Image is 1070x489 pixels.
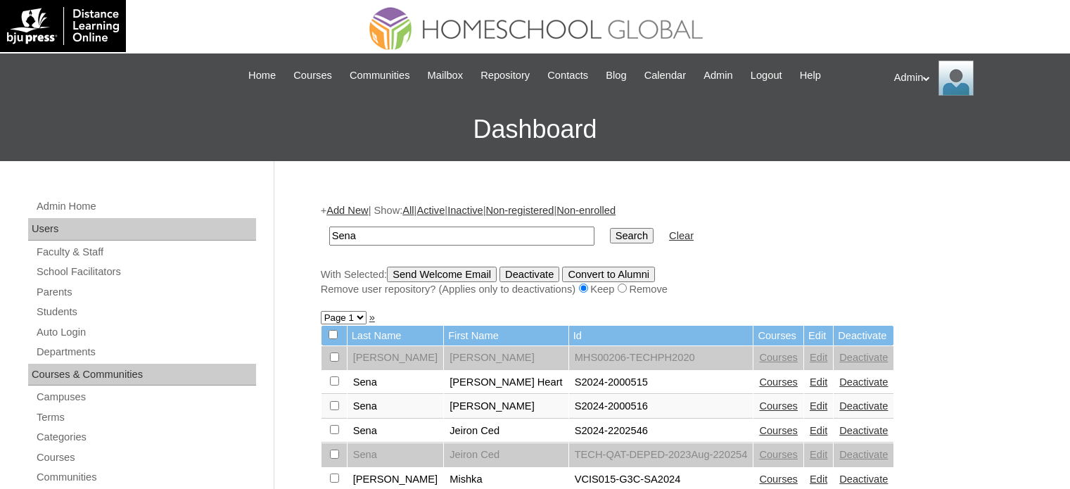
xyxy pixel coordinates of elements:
[35,303,256,321] a: Students
[569,443,753,467] td: TECH-QAT-DEPED-2023Aug-220254
[644,68,686,84] span: Calendar
[35,343,256,361] a: Departments
[637,68,693,84] a: Calendar
[348,326,444,346] td: Last Name
[669,230,694,241] a: Clear
[35,198,256,215] a: Admin Home
[839,376,888,388] a: Deactivate
[759,449,798,460] a: Courses
[569,419,753,443] td: S2024-2202546
[321,203,1017,296] div: + | Show: | | | |
[321,267,1017,297] div: With Selected:
[894,61,1056,96] div: Admin
[350,68,410,84] span: Communities
[810,449,827,460] a: Edit
[348,395,444,419] td: Sena
[416,205,445,216] a: Active
[286,68,339,84] a: Courses
[606,68,626,84] span: Blog
[28,218,256,241] div: Users
[793,68,828,84] a: Help
[402,205,414,216] a: All
[241,68,283,84] a: Home
[751,68,782,84] span: Logout
[348,443,444,467] td: Sena
[810,425,827,436] a: Edit
[326,205,368,216] a: Add New
[444,419,568,443] td: Jeiron Ced
[610,228,654,243] input: Search
[759,400,798,412] a: Courses
[321,282,1017,297] div: Remove user repository? (Applies only to deactivations) Keep Remove
[810,400,827,412] a: Edit
[759,352,798,363] a: Courses
[744,68,789,84] a: Logout
[810,352,827,363] a: Edit
[35,449,256,466] a: Courses
[938,61,974,96] img: Admin Homeschool Global
[569,326,753,346] td: Id
[35,243,256,261] a: Faculty & Staff
[556,205,616,216] a: Non-enrolled
[753,326,803,346] td: Courses
[35,324,256,341] a: Auto Login
[759,376,798,388] a: Courses
[387,267,497,282] input: Send Welcome Email
[839,449,888,460] a: Deactivate
[248,68,276,84] span: Home
[599,68,633,84] a: Blog
[562,267,655,282] input: Convert to Alumni
[485,205,554,216] a: Non-registered
[800,68,821,84] span: Help
[759,474,798,485] a: Courses
[839,352,888,363] a: Deactivate
[444,443,568,467] td: Jeiron Ced
[369,312,375,323] a: »
[804,326,833,346] td: Edit
[473,68,537,84] a: Repository
[343,68,417,84] a: Communities
[480,68,530,84] span: Repository
[35,428,256,446] a: Categories
[444,371,568,395] td: [PERSON_NAME] Heart
[7,98,1063,161] h3: Dashboard
[28,364,256,386] div: Courses & Communities
[540,68,595,84] a: Contacts
[839,425,888,436] a: Deactivate
[569,371,753,395] td: S2024-2000515
[7,7,119,45] img: logo-white.png
[447,205,483,216] a: Inactive
[35,409,256,426] a: Terms
[348,419,444,443] td: Sena
[703,68,733,84] span: Admin
[499,267,559,282] input: Deactivate
[569,395,753,419] td: S2024-2000516
[444,326,568,346] td: First Name
[839,400,888,412] a: Deactivate
[421,68,471,84] a: Mailbox
[444,395,568,419] td: [PERSON_NAME]
[348,346,444,370] td: [PERSON_NAME]
[35,469,256,486] a: Communities
[569,346,753,370] td: MHS00206-TECHPH2020
[696,68,740,84] a: Admin
[35,263,256,281] a: School Facilitators
[547,68,588,84] span: Contacts
[428,68,464,84] span: Mailbox
[444,346,568,370] td: [PERSON_NAME]
[35,388,256,406] a: Campuses
[810,474,827,485] a: Edit
[839,474,888,485] a: Deactivate
[35,284,256,301] a: Parents
[810,376,827,388] a: Edit
[834,326,893,346] td: Deactivate
[348,371,444,395] td: Sena
[293,68,332,84] span: Courses
[759,425,798,436] a: Courses
[329,227,594,246] input: Search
